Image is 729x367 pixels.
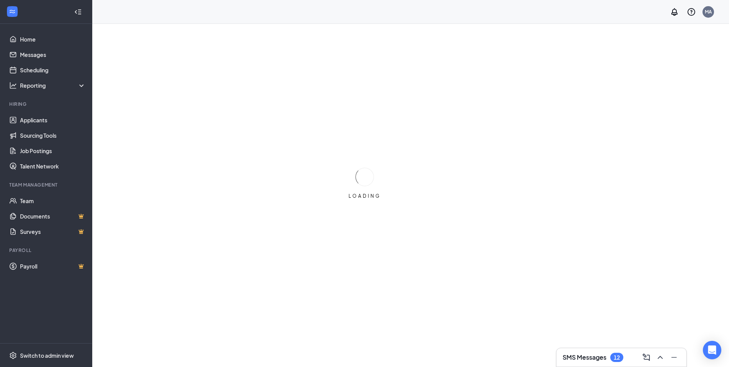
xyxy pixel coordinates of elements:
svg: Notifications [670,7,679,17]
svg: Settings [9,352,17,359]
div: MA [705,8,712,15]
a: SurveysCrown [20,224,86,239]
div: LOADING [345,193,384,199]
a: Job Postings [20,143,86,158]
h3: SMS Messages [563,353,606,362]
div: Switch to admin view [20,352,74,359]
svg: ComposeMessage [642,353,651,362]
a: Scheduling [20,62,86,78]
a: PayrollCrown [20,259,86,274]
a: Messages [20,47,86,62]
div: Reporting [20,82,86,89]
div: Hiring [9,101,84,107]
a: Team [20,193,86,209]
button: ChevronUp [654,351,666,364]
button: ComposeMessage [640,351,653,364]
svg: Collapse [74,8,82,16]
div: Team Management [9,182,84,188]
a: DocumentsCrown [20,209,86,224]
svg: ChevronUp [656,353,665,362]
a: Applicants [20,112,86,128]
div: 12 [614,354,620,361]
a: Sourcing Tools [20,128,86,143]
button: Minimize [668,351,680,364]
svg: WorkstreamLogo [8,8,16,15]
div: Open Intercom Messenger [703,341,721,359]
svg: Analysis [9,82,17,89]
svg: Minimize [669,353,679,362]
a: Home [20,32,86,47]
div: Payroll [9,247,84,254]
svg: QuestionInfo [687,7,696,17]
a: Talent Network [20,158,86,174]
